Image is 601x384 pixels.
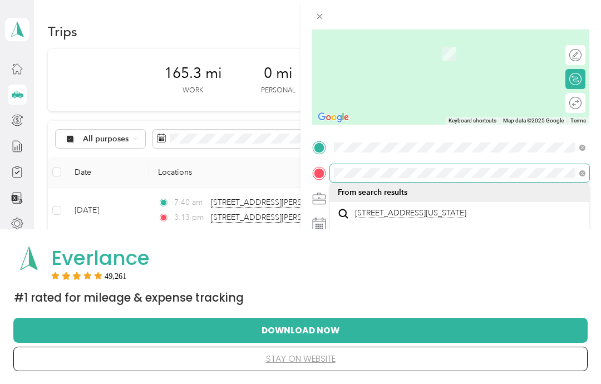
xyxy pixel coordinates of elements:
span: Everlance [51,244,150,272]
img: Google [315,110,352,125]
a: Open this area in Google Maps (opens a new window) [315,110,352,125]
span: Map data ©2025 Google [503,117,564,124]
span: User reviews count [105,273,127,279]
img: App logo [14,243,44,273]
button: stay on website [31,347,570,371]
span: From search results [338,188,407,197]
div: Rating:5 stars [51,272,127,279]
button: Download Now [31,318,570,342]
button: Keyboard shortcuts [449,117,496,125]
span: #1 Rated for Mileage & Expense Tracking [14,290,244,306]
